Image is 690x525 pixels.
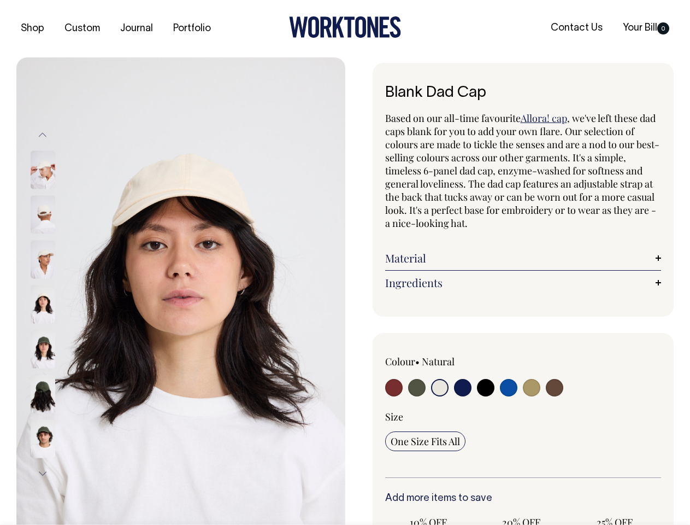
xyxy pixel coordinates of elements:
img: natural [31,285,55,323]
a: Material [385,252,662,265]
a: Your Bill0 [618,19,674,37]
img: natural [31,240,55,278]
img: olive [31,330,55,368]
button: Next [34,461,51,486]
span: , we've left these dad caps blank for you to add your own flare. Our selection of colours are mad... [385,112,659,230]
label: Natural [422,355,455,368]
div: Colour [385,355,496,368]
img: olive [31,419,55,458]
a: Allora! cap [521,112,567,125]
a: Journal [116,20,157,38]
span: 0 [657,22,669,34]
div: Size [385,410,662,423]
h6: Add more items to save [385,493,662,504]
button: Previous [34,123,51,148]
h1: Blank Dad Cap [385,85,662,102]
span: One Size Fits All [391,435,460,448]
a: Ingredients [385,276,662,289]
input: One Size Fits All [385,431,465,451]
a: Shop [16,20,49,38]
span: • [415,355,420,368]
img: natural [31,150,55,189]
a: Portfolio [169,20,215,38]
span: Based on our all-time favourite [385,112,521,125]
a: Contact Us [546,19,607,37]
a: Custom [60,20,104,38]
img: olive [31,375,55,413]
img: natural [31,195,55,234]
